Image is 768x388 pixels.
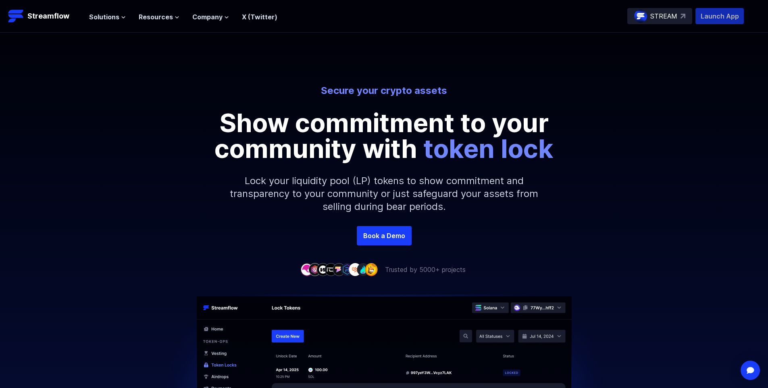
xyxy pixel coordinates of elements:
[627,8,692,24] a: STREAM
[192,12,229,22] button: Company
[357,226,412,245] a: Book a Demo
[242,13,277,21] a: X (Twitter)
[203,110,566,162] p: Show commitment to your community with
[365,263,378,276] img: company-9
[139,12,173,22] span: Resources
[385,265,466,274] p: Trusted by 5000+ projects
[139,12,179,22] button: Resources
[89,12,126,22] button: Solutions
[300,263,313,276] img: company-1
[316,263,329,276] img: company-3
[333,263,345,276] img: company-5
[8,8,24,24] img: Streamflow Logo
[27,10,69,22] p: Streamflow
[681,14,685,19] img: top-right-arrow.svg
[423,133,554,164] span: token lock
[341,263,354,276] img: company-6
[211,162,558,226] p: Lock your liquidity pool (LP) tokens to show commitment and transparency to your community or jus...
[650,11,677,21] p: STREAM
[349,263,362,276] img: company-7
[634,10,647,23] img: streamflow-logo-circle.png
[161,84,608,97] p: Secure your crypto assets
[8,8,81,24] a: Streamflow
[695,8,744,24] button: Launch App
[308,263,321,276] img: company-2
[192,12,223,22] span: Company
[357,263,370,276] img: company-8
[325,263,337,276] img: company-4
[741,361,760,380] div: Open Intercom Messenger
[89,12,119,22] span: Solutions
